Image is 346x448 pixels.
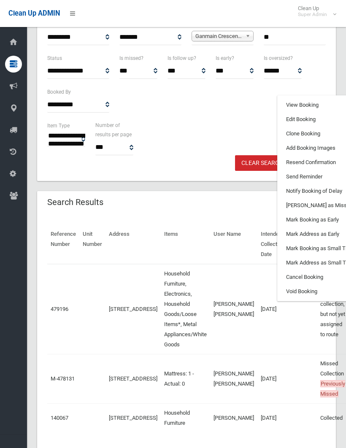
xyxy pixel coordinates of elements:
a: Clear Search [235,155,289,171]
th: Reference Number [47,225,79,264]
label: Is missed? [119,54,143,63]
label: Is follow up? [168,54,196,63]
td: [DATE] [257,403,288,432]
td: Household Furniture, Electronics, Household Goods/Loose Items*, Metal Appliances/White Goods [161,264,210,354]
th: Items [161,225,210,264]
label: Is oversized? [264,54,293,63]
td: [PERSON_NAME] [PERSON_NAME] [210,264,257,354]
td: [PERSON_NAME] [210,403,257,432]
label: Status [47,54,62,63]
td: Mattress: 1 - Actual: 0 [161,354,210,403]
a: [STREET_ADDRESS] [109,306,157,312]
header: Search Results [37,194,114,211]
a: [STREET_ADDRESS] [109,415,157,421]
th: Intended Collection Date [257,225,288,264]
a: 479196 [51,306,68,312]
a: [STREET_ADDRESS] [109,375,157,382]
span: Clean Up [294,5,335,18]
td: [DATE] [257,264,288,354]
label: Item Type [47,121,70,130]
label: Number of results per page [95,121,133,139]
a: M-478131 [51,375,75,382]
span: Clean Up ADMIN [8,9,60,17]
span: Previously Missed [320,380,345,397]
span: Ganmain Crescent (MILPERRA 2214) [195,31,242,41]
td: Household Furniture [161,403,210,432]
th: User Name [210,225,257,264]
th: Unit Number [79,225,105,264]
label: Booked By [47,87,71,97]
a: 140067 [51,415,68,421]
td: [DATE] [257,354,288,403]
label: Is early? [216,54,234,63]
small: Super Admin [298,11,327,18]
td: [PERSON_NAME] [PERSON_NAME] [210,354,257,403]
th: Address [105,225,161,264]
